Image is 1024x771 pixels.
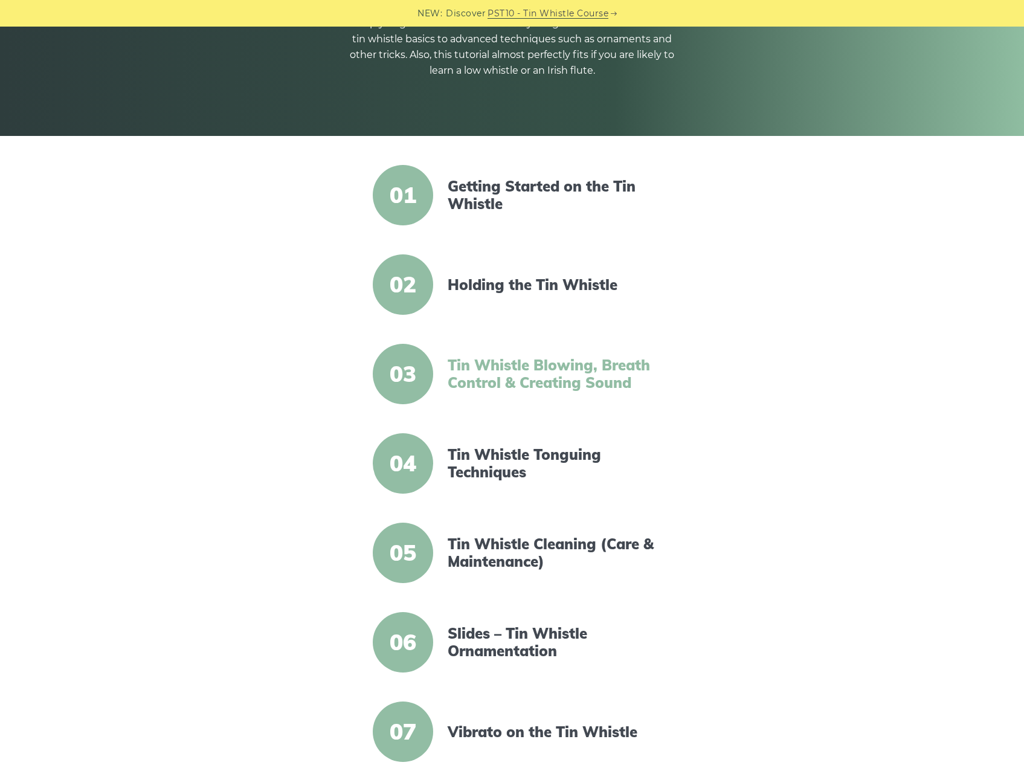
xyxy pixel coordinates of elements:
a: Tin Whistle Blowing, Breath Control & Creating Sound [448,356,655,392]
a: Vibrato on the Tin Whistle [448,723,655,741]
a: Holding the Tin Whistle [448,276,655,294]
span: 03 [373,344,433,404]
span: NEW: [417,7,442,21]
a: Tin Whistle Tonguing Techniques [448,446,655,481]
span: 07 [373,702,433,762]
span: 05 [373,523,433,583]
span: 02 [373,254,433,315]
span: 04 [373,433,433,494]
a: Tin Whistle Cleaning (Care & Maintenance) [448,535,655,570]
span: Discover [446,7,486,21]
span: 06 [373,612,433,673]
a: Getting Started on the Tin Whistle [448,178,655,213]
span: 01 [373,165,433,225]
a: Slides – Tin Whistle Ornamentation [448,625,655,660]
a: PST10 - Tin Whistle Course [488,7,608,21]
